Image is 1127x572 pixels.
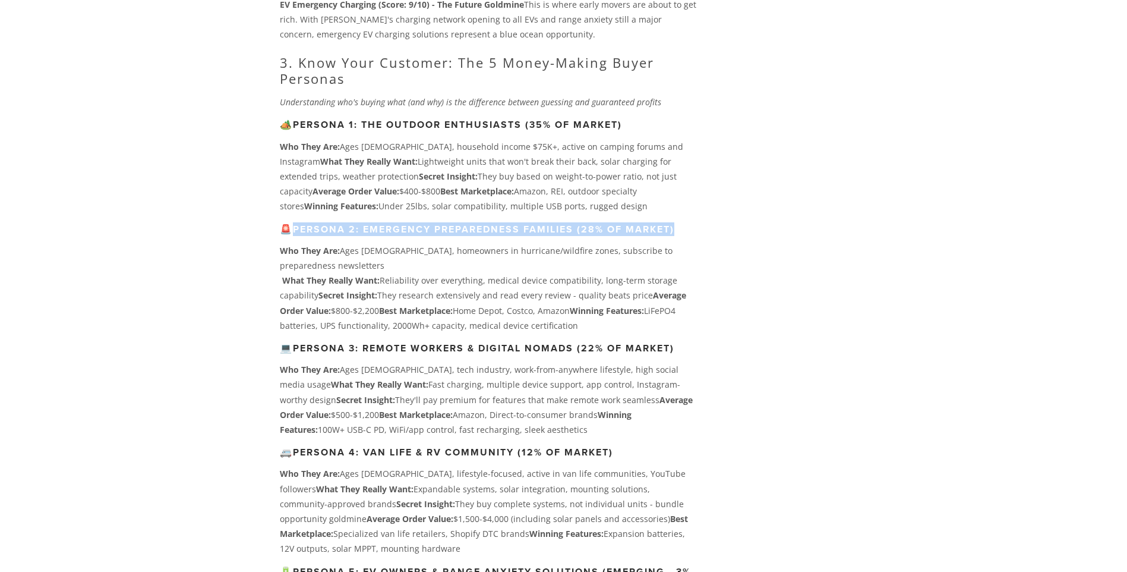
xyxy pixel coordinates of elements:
[316,483,413,495] strong: What They Really Want:
[293,222,674,236] strong: Persona 2: Emergency Preparedness Families (28% of market)
[312,186,399,197] strong: Average Order Value:
[293,445,613,459] strong: Persona 4: Van Life & RV Community (12% of market)
[529,528,604,539] strong: Winning Features:
[280,290,689,316] strong: Average Order Value:
[280,362,696,437] p: Ages [DEMOGRAPHIC_DATA], tech industry, work-from-anywhere lifestyle, high social media usage Fas...
[280,468,340,479] strong: Who They Are:
[280,364,340,375] strong: Who They Are:
[419,171,478,182] strong: Secret Insight:
[293,341,674,355] strong: Persona 3: Remote Workers & Digital Nomads (22% of market)
[280,224,696,235] h3: 🚨
[293,118,622,131] strong: Persona 1: The Outdoor Enthusiasts (35% of market)
[280,394,695,420] strong: Average Order Value:
[379,305,453,316] strong: Best Marketplace:
[396,498,455,510] strong: Secret Insight:
[320,156,418,167] strong: What They Really Want:
[280,55,696,86] h2: 3. Know Your Customer: The 5 Money-Making Buyer Personas
[379,409,453,420] strong: Best Marketplace:
[331,379,428,390] strong: What They Really Want:
[280,342,696,354] h3: 💻
[367,513,453,524] strong: Average Order Value:
[318,290,377,301] strong: Secret Insight:
[280,141,340,152] strong: Who They Are:
[280,447,696,458] h3: 🚐
[280,243,696,333] p: Ages [DEMOGRAPHIC_DATA], homeowners in hurricane/wildfire zones, subscribe to preparedness newsle...
[336,394,395,406] strong: Secret Insight:
[280,245,340,256] strong: Who They Are:
[304,200,378,212] strong: Winning Features:
[282,275,380,286] strong: What They Really Want:
[280,96,661,108] em: Understanding who's buying what (and why) is the difference between guessing and guaranteed profits
[280,466,696,556] p: Ages [DEMOGRAPHIC_DATA], lifestyle-focused, active in van life communities, YouTube followers Exp...
[280,119,696,130] h3: 🏕️
[280,139,696,214] p: Ages [DEMOGRAPHIC_DATA], household income $75K+, active on camping forums and Instagram Lightweig...
[570,305,644,316] strong: Winning Features:
[440,186,514,197] strong: Best Marketplace:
